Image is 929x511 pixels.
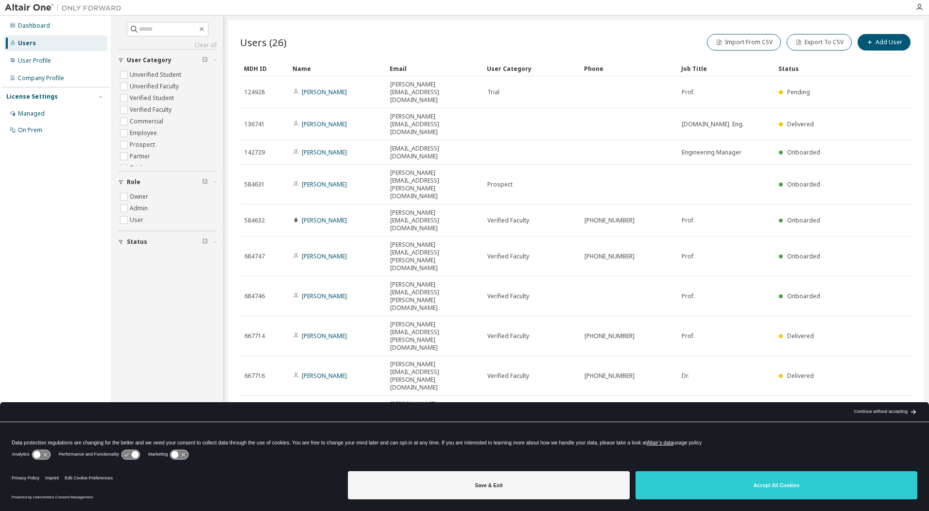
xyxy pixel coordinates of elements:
[487,292,529,300] span: Verified Faculty
[127,56,172,64] span: User Category
[18,126,42,134] div: On Prem
[302,88,347,96] a: [PERSON_NAME]
[202,178,208,186] span: Clear filter
[487,181,513,188] span: Prospect
[244,149,265,156] span: 142729
[118,171,217,193] button: Role
[130,203,150,214] label: Admin
[202,56,208,64] span: Clear filter
[787,120,814,128] span: Delivered
[292,61,382,76] div: Name
[858,34,911,51] button: Add User
[118,41,217,49] a: Clear all
[681,61,771,76] div: Job Title
[244,372,265,380] span: 667716
[244,292,265,300] span: 684746
[787,252,820,260] span: Onboarded
[244,181,265,188] span: 584631
[130,162,144,174] label: Trial
[682,292,695,300] span: Prof.
[6,93,58,101] div: License Settings
[244,253,265,260] span: 684747
[787,332,814,340] span: Delivered
[787,180,820,188] span: Onboarded
[390,81,479,104] span: [PERSON_NAME][EMAIL_ADDRESS][DOMAIN_NAME]
[682,88,695,96] span: Prof.
[584,61,673,76] div: Phone
[585,253,635,260] span: [PHONE_NUMBER]
[787,292,820,300] span: Onboarded
[585,332,635,340] span: [PHONE_NUMBER]
[130,81,181,92] label: Unverified Faculty
[707,34,781,51] button: Import From CSV
[18,39,36,47] div: Users
[682,217,695,224] span: Prof.
[682,149,741,156] span: Engineering Manager
[585,372,635,380] span: [PHONE_NUMBER]
[390,61,479,76] div: Email
[487,217,529,224] span: Verified Faculty
[130,104,173,116] label: Verified Faculty
[487,61,576,76] div: User Category
[390,281,479,312] span: [PERSON_NAME][EMAIL_ADDRESS][PERSON_NAME][DOMAIN_NAME]
[244,217,265,224] span: 584632
[240,35,287,49] span: Users (26)
[130,116,165,127] label: Commercial
[18,22,50,30] div: Dashboard
[18,57,51,65] div: User Profile
[787,372,814,380] span: Delivered
[244,120,265,128] span: 136741
[787,216,820,224] span: Onboarded
[682,120,744,128] span: [DOMAIN_NAME]. Eng.
[5,3,126,13] img: Altair One
[390,400,479,424] span: [PERSON_NAME][EMAIL_ADDRESS][DOMAIN_NAME]
[487,88,499,96] span: Trial
[302,372,347,380] a: [PERSON_NAME]
[302,332,347,340] a: [PERSON_NAME]
[302,180,347,188] a: [PERSON_NAME]
[127,178,140,186] span: Role
[18,74,64,82] div: Company Profile
[302,216,347,224] a: [PERSON_NAME]
[130,69,183,81] label: Unverified Student
[244,61,285,76] div: MDH ID
[390,360,479,392] span: [PERSON_NAME][EMAIL_ADDRESS][PERSON_NAME][DOMAIN_NAME]
[130,127,159,139] label: Employee
[487,253,529,260] span: Verified Faculty
[130,214,145,226] label: User
[787,34,852,51] button: Export To CSV
[118,231,217,253] button: Status
[302,148,347,156] a: [PERSON_NAME]
[390,321,479,352] span: [PERSON_NAME][EMAIL_ADDRESS][PERSON_NAME][DOMAIN_NAME]
[778,61,854,76] div: Status
[18,110,45,118] div: Managed
[682,253,695,260] span: Prof.
[302,252,347,260] a: [PERSON_NAME]
[130,151,152,162] label: Partner
[682,372,689,380] span: Dr.
[302,292,347,300] a: [PERSON_NAME]
[390,113,479,136] span: [PERSON_NAME][EMAIL_ADDRESS][DOMAIN_NAME]
[787,88,810,96] span: Pending
[390,209,479,232] span: [PERSON_NAME][EMAIL_ADDRESS][DOMAIN_NAME]
[244,88,265,96] span: 124928
[390,145,479,160] span: [EMAIL_ADDRESS][DOMAIN_NAME]
[390,169,479,200] span: [PERSON_NAME][EMAIL_ADDRESS][PERSON_NAME][DOMAIN_NAME]
[787,148,820,156] span: Onboarded
[390,241,479,272] span: [PERSON_NAME][EMAIL_ADDRESS][PERSON_NAME][DOMAIN_NAME]
[244,332,265,340] span: 667714
[302,120,347,128] a: [PERSON_NAME]
[127,238,147,246] span: Status
[130,139,157,151] label: Prospect
[202,238,208,246] span: Clear filter
[130,92,176,104] label: Verified Student
[585,217,635,224] span: [PHONE_NUMBER]
[487,332,529,340] span: Verified Faculty
[487,372,529,380] span: Verified Faculty
[118,50,217,71] button: User Category
[130,191,150,203] label: Owner
[682,332,695,340] span: Prof.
